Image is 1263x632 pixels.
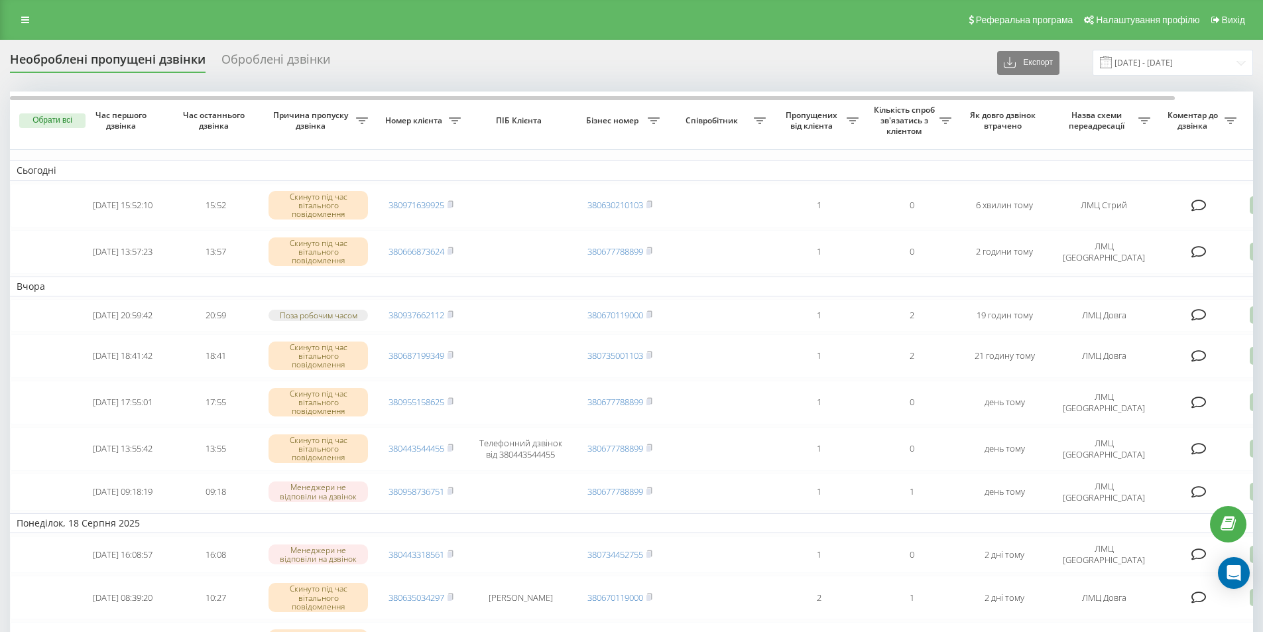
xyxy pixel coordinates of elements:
[1222,15,1245,25] span: Вихід
[958,536,1051,573] td: 2 дні тому
[772,334,865,378] td: 1
[580,115,648,126] span: Бізнес номер
[269,342,368,371] div: Скинуто під час вітального повідомлення
[169,184,262,227] td: 15:52
[865,334,958,378] td: 2
[772,299,865,332] td: 1
[87,110,158,131] span: Час першого дзвінка
[10,52,206,73] div: Необроблені пропущені дзвінки
[76,299,169,332] td: [DATE] 20:59:42
[389,592,444,603] a: 380635034297
[19,113,86,128] button: Обрати всі
[389,309,444,321] a: 380937662112
[1218,557,1250,589] div: Open Intercom Messenger
[772,474,865,511] td: 1
[269,110,356,131] span: Причина пропуску дзвінка
[865,381,958,424] td: 0
[221,52,330,73] div: Оброблені дзвінки
[587,396,643,408] a: 380677788899
[1051,334,1157,378] td: ЛМЦ Довга
[467,427,573,471] td: Телефонний дзвінок від 380443544455
[1051,576,1157,619] td: ЛМЦ Довга
[1057,110,1138,131] span: Назва схеми переадресації
[1096,15,1199,25] span: Налаштування профілю
[587,199,643,211] a: 380630210103
[969,110,1040,131] span: Як довго дзвінок втрачено
[169,576,262,619] td: 10:27
[269,310,368,321] div: Поза робочим часом
[587,548,643,560] a: 380734452755
[269,481,368,501] div: Менеджери не відповіли на дзвінок
[958,427,1051,471] td: день тому
[673,115,754,126] span: Співробітник
[269,388,368,417] div: Скинуто під час вітального повідомлення
[997,51,1059,75] button: Експорт
[958,299,1051,332] td: 19 годин тому
[865,299,958,332] td: 2
[269,434,368,464] div: Скинуто під час вітального повідомлення
[479,115,562,126] span: ПІБ Клієнта
[958,334,1051,378] td: 21 годину тому
[587,442,643,454] a: 380677788899
[76,474,169,511] td: [DATE] 09:18:19
[865,474,958,511] td: 1
[76,230,169,274] td: [DATE] 13:57:23
[467,576,573,619] td: [PERSON_NAME]
[958,230,1051,274] td: 2 години тому
[976,15,1073,25] span: Реферальна програма
[169,427,262,471] td: 13:55
[169,381,262,424] td: 17:55
[76,427,169,471] td: [DATE] 13:55:42
[865,184,958,227] td: 0
[76,536,169,573] td: [DATE] 16:08:57
[169,299,262,332] td: 20:59
[269,237,368,267] div: Скинуто під час вітального повідомлення
[958,184,1051,227] td: 6 хвилин тому
[169,536,262,573] td: 16:08
[389,396,444,408] a: 380955158625
[269,544,368,564] div: Менеджери не відповіли на дзвінок
[389,349,444,361] a: 380687199349
[587,309,643,321] a: 380670119000
[389,548,444,560] a: 380443318561
[389,485,444,497] a: 380958736751
[180,110,251,131] span: Час останнього дзвінка
[772,230,865,274] td: 1
[76,576,169,619] td: [DATE] 08:39:20
[772,184,865,227] td: 1
[1051,427,1157,471] td: ЛМЦ [GEOGRAPHIC_DATA]
[1051,230,1157,274] td: ЛМЦ [GEOGRAPHIC_DATA]
[587,485,643,497] a: 380677788899
[389,245,444,257] a: 380666873624
[587,245,643,257] a: 380677788899
[1051,536,1157,573] td: ЛМЦ [GEOGRAPHIC_DATA]
[381,115,449,126] span: Номер клієнта
[1051,299,1157,332] td: ЛМЦ Довга
[865,576,958,619] td: 1
[1164,110,1225,131] span: Коментар до дзвінка
[772,536,865,573] td: 1
[958,381,1051,424] td: день тому
[865,230,958,274] td: 0
[958,576,1051,619] td: 2 дні тому
[865,427,958,471] td: 0
[1051,184,1157,227] td: ЛМЦ Стрий
[1051,474,1157,511] td: ЛМЦ [GEOGRAPHIC_DATA]
[865,536,958,573] td: 0
[169,230,262,274] td: 13:57
[587,349,643,361] a: 380735001103
[76,334,169,378] td: [DATE] 18:41:42
[779,110,847,131] span: Пропущених від клієнта
[269,583,368,612] div: Скинуто під час вітального повідомлення
[958,474,1051,511] td: день тому
[269,191,368,220] div: Скинуто під час вітального повідомлення
[772,576,865,619] td: 2
[169,334,262,378] td: 18:41
[169,474,262,511] td: 09:18
[872,105,939,136] span: Кількість спроб зв'язатись з клієнтом
[76,184,169,227] td: [DATE] 15:52:10
[772,427,865,471] td: 1
[772,381,865,424] td: 1
[389,199,444,211] a: 380971639925
[587,592,643,603] a: 380670119000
